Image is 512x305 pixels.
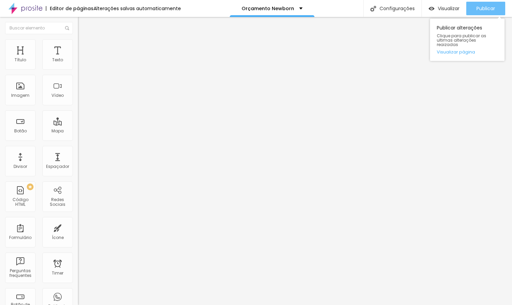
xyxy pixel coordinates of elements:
[437,34,498,47] span: Clique para publicar as ultimas alterações reaizadas
[11,93,29,98] div: Imagem
[242,6,294,11] p: Orçamento Newborn
[52,129,64,133] div: Mapa
[437,50,498,54] a: Visualizar página
[5,22,73,34] input: Buscar elemento
[14,164,27,169] div: Divisor
[52,93,64,98] div: Vídeo
[9,235,32,240] div: Formulário
[476,6,495,11] span: Publicar
[52,58,63,62] div: Texto
[7,197,34,207] div: Código HTML
[14,129,27,133] div: Botão
[46,164,69,169] div: Espaçador
[52,235,64,240] div: Ícone
[422,2,466,15] button: Visualizar
[94,6,181,11] div: Alterações salvas automaticamente
[438,6,459,11] span: Visualizar
[466,2,505,15] button: Publicar
[52,271,63,276] div: Timer
[370,6,376,12] img: Icone
[15,58,26,62] div: Título
[65,26,69,30] img: Icone
[7,268,34,278] div: Perguntas frequentes
[78,17,512,305] iframe: Editor
[430,19,505,61] div: Publicar alterações
[44,197,71,207] div: Redes Sociais
[46,6,94,11] div: Editor de páginas
[429,6,434,12] img: view-1.svg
